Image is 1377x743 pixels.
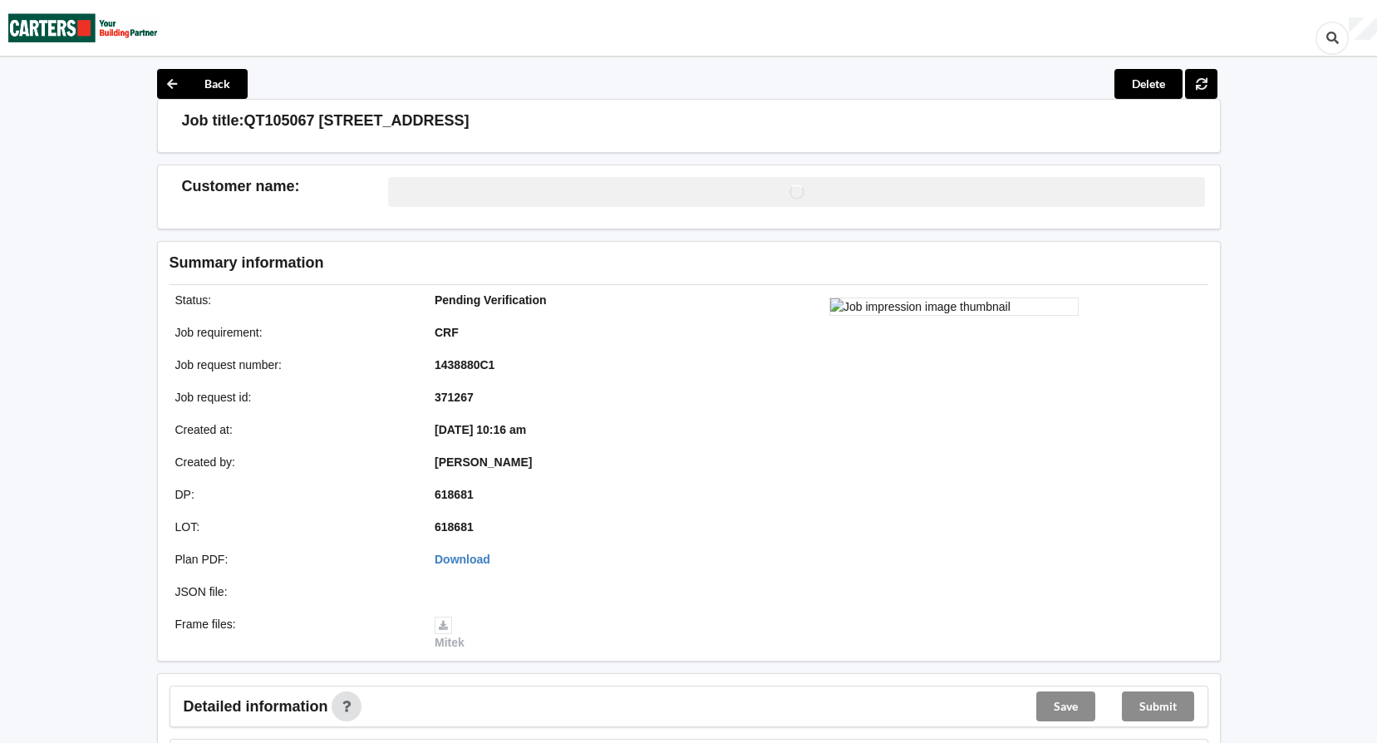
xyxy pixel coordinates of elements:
div: Created by : [164,454,424,470]
img: Carters [8,1,158,55]
b: [DATE] 10:16 am [435,423,526,436]
h3: Summary information [170,253,943,273]
div: Frame files : [164,616,424,651]
div: JSON file : [164,583,424,600]
button: Back [157,69,248,99]
div: Job request number : [164,357,424,373]
b: Pending Verification [435,293,547,307]
h3: Customer name : [182,177,389,196]
img: Job impression image thumbnail [829,298,1079,316]
b: 618681 [435,520,474,534]
b: 618681 [435,488,474,501]
b: 371267 [435,391,474,404]
a: Download [435,553,490,566]
div: Status : [164,292,424,308]
b: CRF [435,326,459,339]
b: [PERSON_NAME] [435,455,532,469]
div: DP : [164,486,424,503]
a: Mitek [435,618,465,649]
div: Job requirement : [164,324,424,341]
h3: Job title: [182,111,244,130]
b: 1438880C1 [435,358,494,371]
div: Plan PDF : [164,551,424,568]
div: Created at : [164,421,424,438]
div: Job request id : [164,389,424,406]
button: Delete [1114,69,1183,99]
h3: QT105067 [STREET_ADDRESS] [244,111,470,130]
div: User Profile [1349,17,1377,41]
span: Detailed information [184,699,328,714]
div: LOT : [164,519,424,535]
